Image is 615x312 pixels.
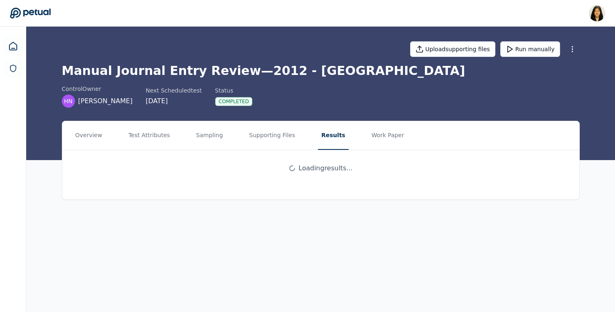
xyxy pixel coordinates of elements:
button: More Options [565,42,580,57]
span: [PERSON_NAME] [78,96,133,106]
div: Status [215,86,253,95]
div: [DATE] [145,96,202,106]
div: Next Scheduled test [145,86,202,95]
button: Results [318,121,348,150]
a: Go to Dashboard [10,7,51,19]
img: Renee Park [589,5,605,21]
a: SOC [4,59,22,77]
button: Sampling [193,121,227,150]
div: control Owner [62,85,133,93]
button: Work Paper [368,121,408,150]
nav: Tabs [62,121,579,150]
h1: Manual Journal Entry Review — 2012 - [GEOGRAPHIC_DATA] [62,63,580,78]
div: Loading results ... [289,163,353,173]
button: Overview [72,121,106,150]
button: Supporting Files [246,121,298,150]
span: HN [64,97,73,105]
div: Completed [215,97,253,106]
button: Test Attributes [125,121,173,150]
button: Uploadsupporting files [410,41,495,57]
button: Run manually [500,41,560,57]
a: Dashboard [3,36,23,56]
